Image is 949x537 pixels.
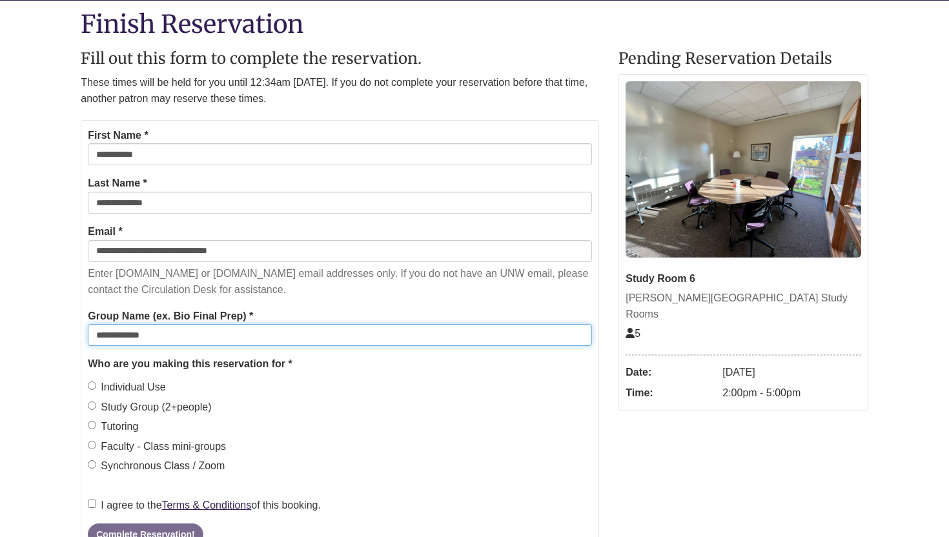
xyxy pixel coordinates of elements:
[88,460,96,469] input: Synchronous Class / Zoom
[88,421,96,429] input: Tutoring
[626,383,716,403] dt: Time:
[88,418,138,435] label: Tutoring
[88,438,226,455] label: Faculty - Class mini-groups
[162,500,252,511] a: Terms & Conditions
[88,441,96,449] input: Faculty - Class mini-groups
[88,356,592,372] legend: Who are you making this reservation for *
[626,290,861,323] div: [PERSON_NAME][GEOGRAPHIC_DATA] Study Rooms
[88,500,96,508] input: I agree to theTerms & Conditionsof this booking.
[81,74,599,107] p: These times will be held for you until 12:34am [DATE]. If you do not complete your reservation be...
[88,223,122,240] label: Email *
[88,458,225,474] label: Synchronous Class / Zoom
[626,362,716,383] dt: Date:
[88,401,96,410] input: Study Group (2+people)
[626,81,861,258] img: Study Room 6
[626,328,640,339] span: The capacity of this space
[88,265,592,298] p: Enter [DOMAIN_NAME] or [DOMAIN_NAME] email addresses only. If you do not have an UNW email, pleas...
[618,50,868,67] h2: Pending Reservation Details
[88,379,166,396] label: Individual Use
[88,497,321,514] label: I agree to the of this booking.
[626,270,861,287] div: Study Room 6
[88,308,253,325] label: Group Name (ex. Bio Final Prep) *
[88,399,211,416] label: Study Group (2+people)
[88,381,96,390] input: Individual Use
[722,383,861,403] dd: 2:00pm - 5:00pm
[722,362,861,383] dd: [DATE]
[81,10,868,37] h1: Finish Reservation
[88,127,148,144] label: First Name *
[88,175,147,192] label: Last Name *
[81,50,599,67] h2: Fill out this form to complete the reservation.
